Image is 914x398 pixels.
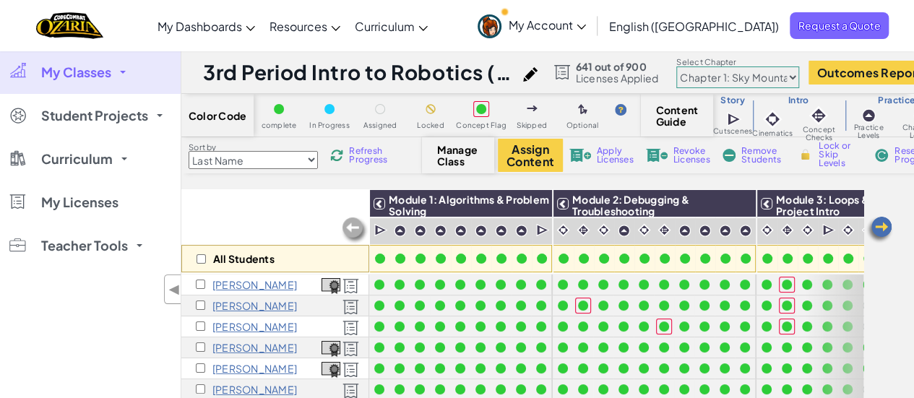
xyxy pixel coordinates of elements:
[495,225,507,237] img: IconPracticeLevel.svg
[727,111,742,127] img: IconCutscene.svg
[556,223,570,237] img: IconCinematic.svg
[527,105,538,111] img: IconSkippedLevel.svg
[841,223,855,237] img: IconCinematic.svg
[790,12,889,39] span: Request a Quote
[168,279,181,300] span: ◀
[801,223,814,237] img: IconCinematic.svg
[213,253,275,264] p: All Students
[41,196,118,209] span: My Licenses
[342,362,359,378] img: Licensed
[414,225,426,237] img: IconPracticeLevel.svg
[342,341,359,357] img: Licensed
[576,72,659,84] span: Licenses Applied
[739,225,751,237] img: IconPracticeLevel.svg
[394,225,406,237] img: IconPracticeLevel.svg
[189,142,318,153] label: Sort by
[363,121,397,129] span: Assigned
[150,7,262,46] a: My Dashboards
[437,144,480,167] span: Manage Class
[212,279,297,290] p: Ariayah Arnold
[454,225,467,237] img: IconPracticeLevel.svg
[536,223,550,238] img: IconCutscene.svg
[741,147,785,164] span: Remove Students
[322,276,340,293] a: View Course Completion Certificate
[656,104,699,127] span: Content Guide
[615,104,626,116] img: IconHint.svg
[762,109,782,129] img: IconCinematic.svg
[861,223,875,237] img: IconCinematic.svg
[340,216,369,245] img: Arrow_Left_Inactive.png
[212,321,297,332] p: Alessio Cax-Lopez
[309,121,350,129] span: In Progress
[36,11,103,40] a: Ozaria by CodeCombat logo
[389,193,549,217] span: Module 1: Algorithms & Problem Solving
[36,11,103,40] img: Home
[434,225,447,237] img: IconPracticeLevel.svg
[212,342,297,353] p: Sophiah DeLeon
[348,7,435,46] a: Curriculum
[678,225,691,237] img: IconPracticeLevel.svg
[809,105,829,126] img: IconInteractive.svg
[262,7,348,46] a: Resources
[602,7,786,46] a: English ([GEOGRAPHIC_DATA])
[41,152,113,165] span: Curriculum
[597,223,611,237] img: IconCinematic.svg
[798,148,813,161] img: IconLock.svg
[374,223,388,238] img: IconCutscene.svg
[637,223,651,237] img: IconCinematic.svg
[578,104,587,116] img: IconOptionalLevel.svg
[760,223,774,237] img: IconCinematic.svg
[572,193,689,217] span: Module 2: Debugging & Troubleshooting
[355,19,415,34] span: Curriculum
[262,121,297,129] span: complete
[523,67,538,82] img: iconPencil.svg
[330,149,343,162] img: IconReload.svg
[723,149,736,162] img: IconRemoveStudents.svg
[456,121,506,129] span: Concept Flag
[189,110,246,121] span: Color Code
[576,61,659,72] span: 641 out of 900
[658,223,671,237] img: IconInteractive.svg
[342,299,359,315] img: Licensed
[577,223,590,237] img: IconInteractive.svg
[417,121,444,129] span: Locked
[822,223,836,238] img: IconCutscene.svg
[475,225,487,237] img: IconPracticeLevel.svg
[874,149,889,162] img: IconReset.svg
[618,225,630,237] img: IconPracticeLevel.svg
[646,149,668,162] img: IconLicenseRevoke.svg
[713,95,752,106] h3: Story
[597,147,634,164] span: Apply Licenses
[517,121,547,129] span: Skipped
[676,56,799,68] label: Select Chapter
[349,147,394,164] span: Refresh Progress
[270,19,327,34] span: Resources
[498,139,563,172] button: Assign Content
[478,14,501,38] img: avatar
[569,149,591,162] img: IconLicenseApply.svg
[322,339,340,355] a: View Course Completion Certificate
[342,278,359,294] img: Licensed
[752,129,793,137] span: Cinematics
[566,121,599,129] span: Optional
[41,66,111,79] span: My Classes
[609,19,779,34] span: English ([GEOGRAPHIC_DATA])
[865,215,894,244] img: Arrow_Left.png
[322,278,340,294] img: certificate-icon.png
[470,3,593,48] a: My Account
[780,223,794,237] img: IconInteractive.svg
[515,225,527,237] img: IconPracticeLevel.svg
[719,225,731,237] img: IconPracticeLevel.svg
[41,239,128,252] span: Teacher Tools
[342,320,359,336] img: Licensed
[845,124,893,139] span: Practice Levels
[699,225,711,237] img: IconPracticeLevel.svg
[322,341,340,357] img: certificate-icon.png
[212,363,297,374] p: Korbin Drew
[793,126,844,142] span: Concept Checks
[819,142,861,168] span: Lock or Skip Levels
[713,127,752,135] span: Cutscenes
[203,59,516,86] h1: 3rd Period Intro to Robotics (2025-26 Q1)
[212,300,297,311] p: Josiah Baca
[673,147,710,164] span: Revoke Licenses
